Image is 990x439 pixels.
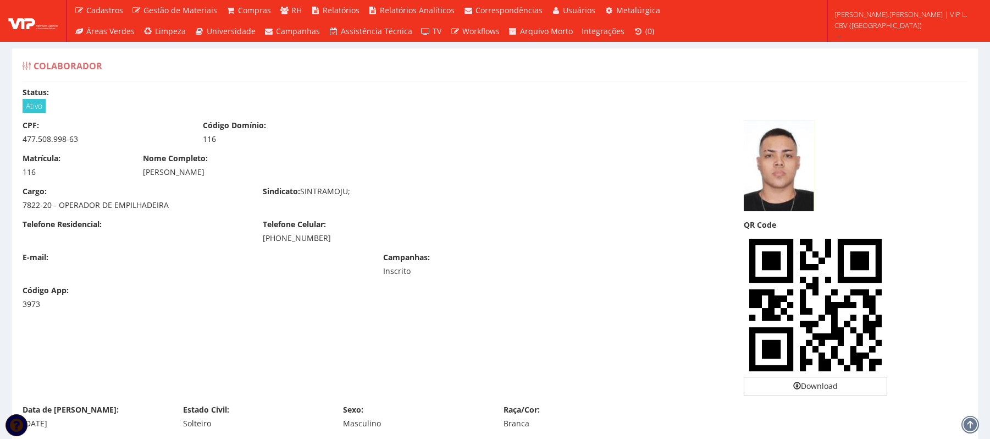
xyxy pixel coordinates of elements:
[255,186,495,200] div: SINTRAMOJU;
[23,99,46,113] span: Ativo
[291,5,302,15] span: RH
[23,134,186,145] div: 477.508.998-63
[183,404,229,415] label: Estado Civil:
[23,252,48,263] label: E-mail:
[834,9,976,31] span: [PERSON_NAME].[PERSON_NAME] | VIP L. CBV ([GEOGRAPHIC_DATA])
[23,153,60,164] label: Matrícula:
[504,418,648,429] div: Branca
[23,167,126,178] div: 116
[582,26,624,36] span: Integrações
[343,418,487,429] div: Masculino
[238,5,271,15] span: Compras
[34,60,102,72] span: Colaborador
[744,377,888,396] a: Download
[23,418,167,429] div: [DATE]
[86,5,123,15] span: Cadastros
[263,219,326,230] label: Telefone Celular:
[23,285,69,296] label: Código App:
[341,26,412,36] span: Assistência Técnica
[203,134,367,145] div: 116
[744,120,815,211] img: victor-173989455067b4af16b45cb.JPG
[744,233,888,377] img: jyLTa5uQMEiTtAkLgDBIk7QJC4AwSJO0CQuAMEiTtAkLgDBIk7QJC4AwSJO0CQuAMEiTtAkLgDBIk7QJC4AwSJO0CQuAMEiTt...
[23,219,102,230] label: Telefone Residencial:
[446,21,504,42] a: Workflows
[563,5,595,15] span: Usuários
[190,21,260,42] a: Universidade
[383,266,547,277] div: Inscrito
[23,299,126,310] div: 3973
[70,21,139,42] a: Áreas Verdes
[577,21,629,42] a: Integrações
[383,252,430,263] label: Campanhas:
[417,21,446,42] a: TV
[616,5,660,15] span: Metalúrgica
[343,404,363,415] label: Sexo:
[203,120,266,131] label: Código Domínio:
[8,13,58,29] img: logo
[504,404,540,415] label: Raça/Cor:
[143,153,208,164] label: Nome Completo:
[263,186,300,197] label: Sindicato:
[143,167,607,178] div: [PERSON_NAME]
[155,26,186,36] span: Limpeza
[276,26,320,36] span: Campanhas
[520,26,573,36] span: Arquivo Morto
[86,26,135,36] span: Áreas Verdes
[139,21,191,42] a: Limpeza
[23,120,39,131] label: CPF:
[207,26,256,36] span: Universidade
[433,26,441,36] span: TV
[462,26,500,36] span: Workflows
[324,21,417,42] a: Assistência Técnica
[23,200,246,211] div: 7822-20 - OPERADOR DE EMPILHADEIRA
[23,87,49,98] label: Status:
[504,21,578,42] a: Arquivo Morto
[475,5,543,15] span: Correspondências
[263,233,486,244] div: [PHONE_NUMBER]
[23,186,47,197] label: Cargo:
[143,5,217,15] span: Gestão de Materiais
[380,5,455,15] span: Relatórios Analíticos
[629,21,659,42] a: (0)
[323,5,360,15] span: Relatórios
[23,404,119,415] label: Data de [PERSON_NAME]:
[744,219,776,231] label: QR Code
[645,26,654,36] span: (0)
[260,21,325,42] a: Campanhas
[183,418,327,429] div: Solteiro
